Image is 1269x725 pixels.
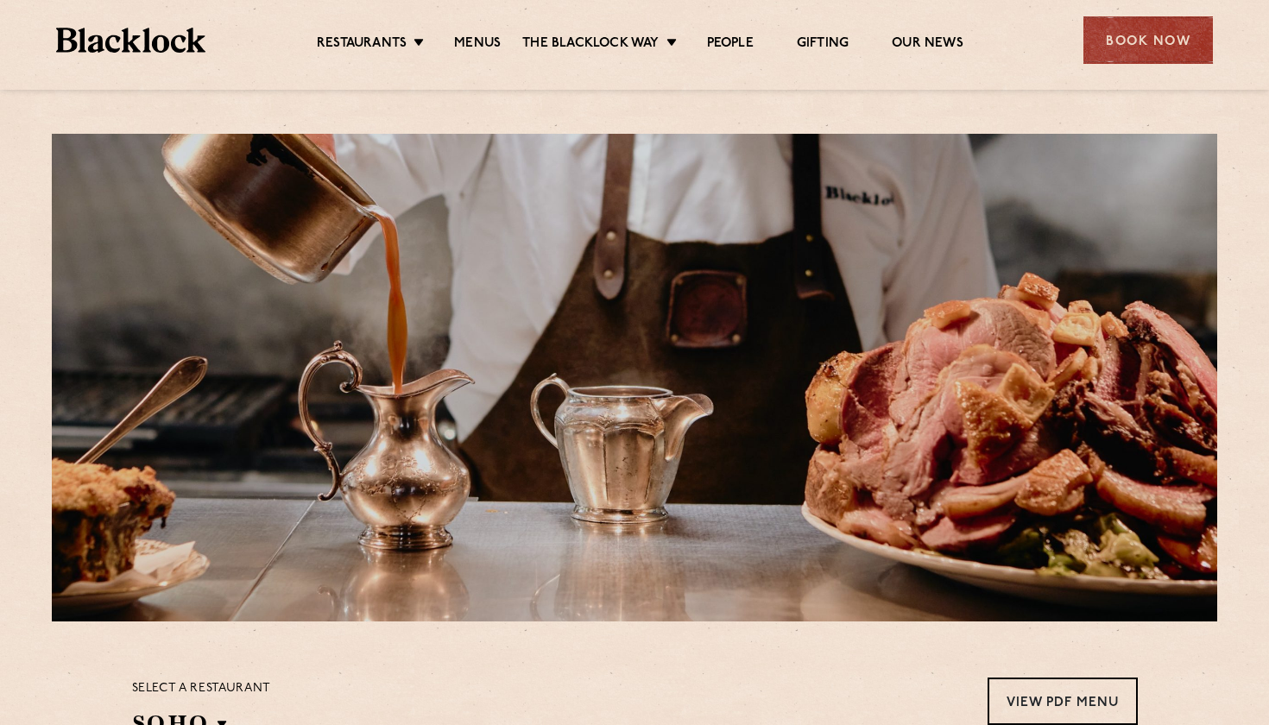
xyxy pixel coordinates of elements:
[522,35,659,54] a: The Blacklock Way
[132,678,271,700] p: Select a restaurant
[56,28,205,53] img: BL_Textured_Logo-footer-cropped.svg
[797,35,849,54] a: Gifting
[454,35,501,54] a: Menus
[988,678,1138,725] a: View PDF Menu
[892,35,963,54] a: Our News
[1083,16,1213,64] div: Book Now
[707,35,754,54] a: People
[317,35,407,54] a: Restaurants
